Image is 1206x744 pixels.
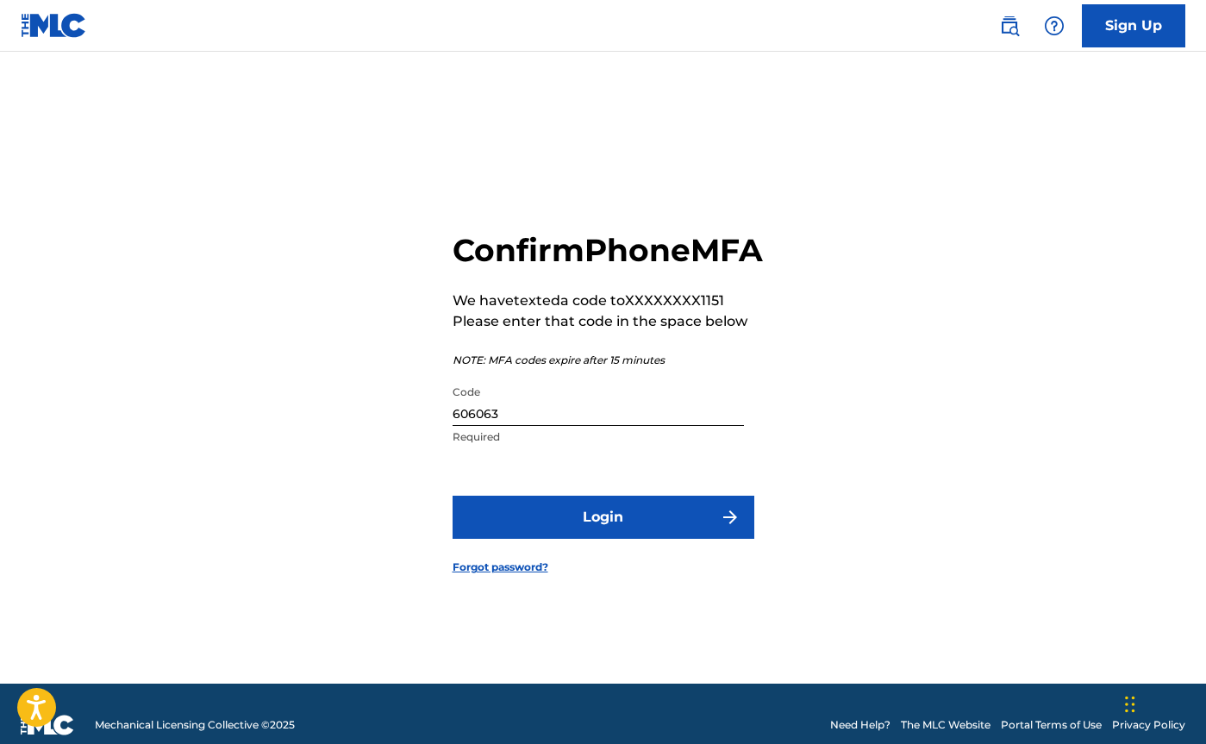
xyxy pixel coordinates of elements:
img: f7272a7cc735f4ea7f67.svg [720,507,740,528]
img: MLC Logo [21,13,87,38]
a: Forgot password? [453,560,548,575]
h2: Confirm Phone MFA [453,231,763,270]
a: Sign Up [1082,4,1185,47]
p: We have texted a code to XXXXXXXX1151 [453,291,763,311]
iframe: Chat Widget [1120,661,1206,744]
span: Mechanical Licensing Collective © 2025 [95,717,295,733]
a: Need Help? [830,717,890,733]
div: Drag [1125,678,1135,730]
p: NOTE: MFA codes expire after 15 minutes [453,353,763,368]
p: Required [453,429,744,445]
a: Public Search [992,9,1027,43]
a: Portal Terms of Use [1001,717,1102,733]
div: Help [1037,9,1072,43]
img: search [999,16,1020,36]
a: The MLC Website [901,717,990,733]
img: logo [21,715,74,735]
button: Login [453,496,754,539]
p: Please enter that code in the space below [453,311,763,332]
img: help [1044,16,1065,36]
a: Privacy Policy [1112,717,1185,733]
